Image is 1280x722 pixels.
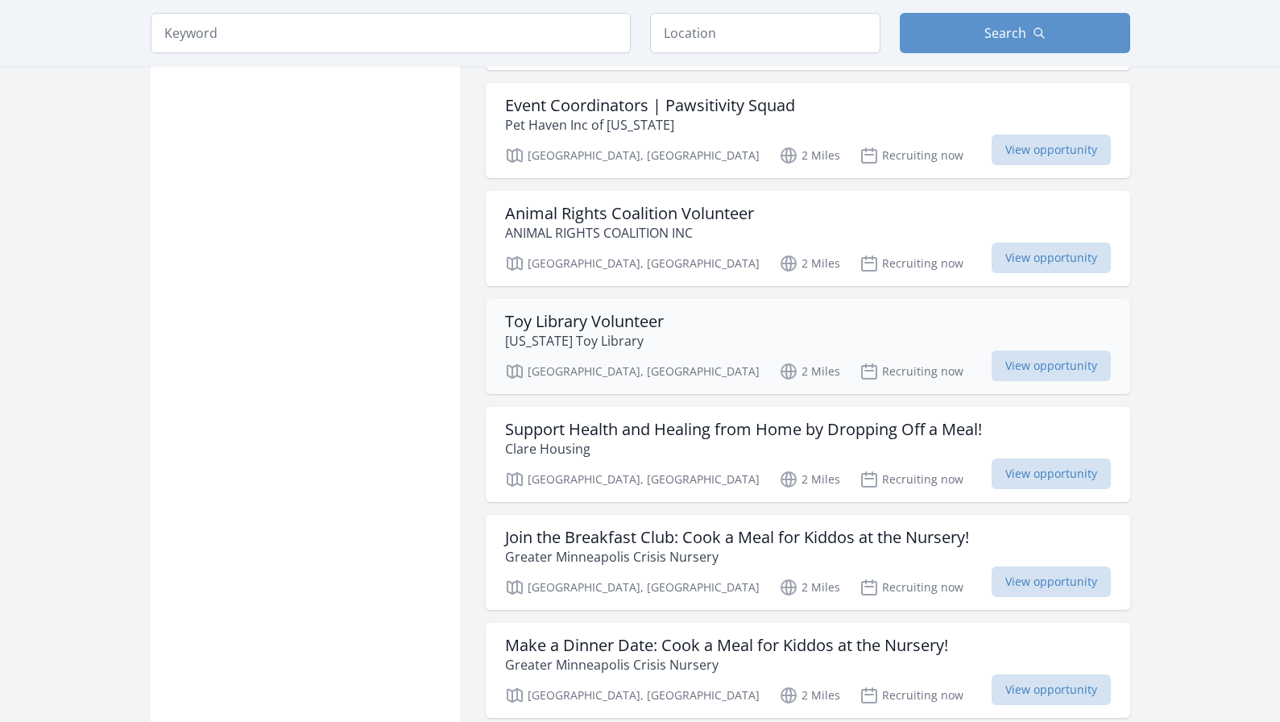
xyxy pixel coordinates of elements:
[505,146,760,165] p: [GEOGRAPHIC_DATA], [GEOGRAPHIC_DATA]
[505,223,754,243] p: ANIMAL RIGHTS COALITION INC
[505,470,760,489] p: [GEOGRAPHIC_DATA], [GEOGRAPHIC_DATA]
[779,578,840,597] p: 2 Miles
[992,566,1111,597] span: View opportunity
[505,528,969,547] h3: Join the Breakfast Club: Cook a Meal for Kiddos at the Nursery!
[505,439,982,459] p: Clare Housing
[779,362,840,381] p: 2 Miles
[505,115,795,135] p: Pet Haven Inc of [US_STATE]
[486,83,1130,178] a: Event Coordinators | Pawsitivity Squad Pet Haven Inc of [US_STATE] [GEOGRAPHIC_DATA], [GEOGRAPHIC...
[505,547,969,566] p: Greater Minneapolis Crisis Nursery
[992,674,1111,705] span: View opportunity
[505,578,760,597] p: [GEOGRAPHIC_DATA], [GEOGRAPHIC_DATA]
[860,578,963,597] p: Recruiting now
[860,362,963,381] p: Recruiting now
[505,312,664,331] h3: Toy Library Volunteer
[992,351,1111,381] span: View opportunity
[779,686,840,705] p: 2 Miles
[486,191,1130,286] a: Animal Rights Coalition Volunteer ANIMAL RIGHTS COALITION INC [GEOGRAPHIC_DATA], [GEOGRAPHIC_DATA...
[505,636,948,655] h3: Make a Dinner Date: Cook a Meal for Kiddos at the Nursery!
[860,254,963,273] p: Recruiting now
[505,96,795,115] h3: Event Coordinators | Pawsitivity Squad
[860,470,963,489] p: Recruiting now
[505,204,754,223] h3: Animal Rights Coalition Volunteer
[151,13,631,53] input: Keyword
[486,299,1130,394] a: Toy Library Volunteer [US_STATE] Toy Library [GEOGRAPHIC_DATA], [GEOGRAPHIC_DATA] 2 Miles Recruit...
[505,655,948,674] p: Greater Minneapolis Crisis Nursery
[779,254,840,273] p: 2 Miles
[505,254,760,273] p: [GEOGRAPHIC_DATA], [GEOGRAPHIC_DATA]
[650,13,880,53] input: Location
[992,243,1111,273] span: View opportunity
[505,686,760,705] p: [GEOGRAPHIC_DATA], [GEOGRAPHIC_DATA]
[486,515,1130,610] a: Join the Breakfast Club: Cook a Meal for Kiddos at the Nursery! Greater Minneapolis Crisis Nurser...
[860,686,963,705] p: Recruiting now
[860,146,963,165] p: Recruiting now
[505,362,760,381] p: [GEOGRAPHIC_DATA], [GEOGRAPHIC_DATA]
[984,23,1026,43] span: Search
[505,420,982,439] h3: Support Health and Healing from Home by Dropping Off a Meal!
[992,135,1111,165] span: View opportunity
[900,13,1130,53] button: Search
[505,331,664,351] p: [US_STATE] Toy Library
[779,470,840,489] p: 2 Miles
[779,146,840,165] p: 2 Miles
[486,623,1130,718] a: Make a Dinner Date: Cook a Meal for Kiddos at the Nursery! Greater Minneapolis Crisis Nursery [GE...
[992,459,1111,489] span: View opportunity
[486,407,1130,502] a: Support Health and Healing from Home by Dropping Off a Meal! Clare Housing [GEOGRAPHIC_DATA], [GE...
